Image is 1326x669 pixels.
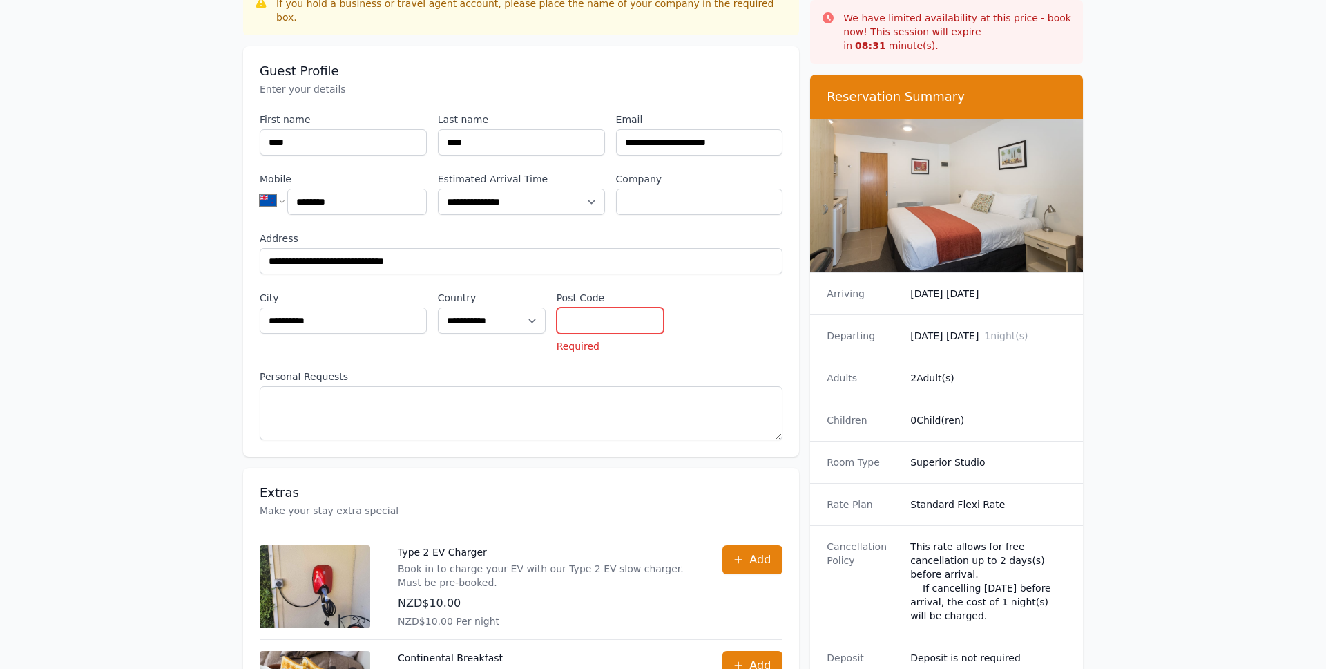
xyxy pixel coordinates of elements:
[827,540,899,623] dt: Cancellation Policy
[984,330,1028,341] span: 1 night(s)
[260,172,427,186] label: Mobile
[910,540,1066,623] div: This rate allows for free cancellation up to 2 days(s) before arrival. If cancelling [DATE] befor...
[260,113,427,126] label: First name
[910,651,1066,665] dd: Deposit is not required
[749,552,771,568] span: Add
[438,172,605,186] label: Estimated Arrival Time
[827,287,899,301] dt: Arriving
[910,329,1066,343] dd: [DATE] [DATE]
[827,413,899,427] dt: Children
[827,455,899,469] dt: Room Type
[398,614,695,628] p: NZD$10.00 Per night
[855,40,886,51] strong: 08 : 31
[260,504,782,518] p: Make your stay extra special
[260,545,370,628] img: Type 2 EV Charger
[827,88,1066,105] h3: Reservation Summary
[260,82,782,96] p: Enter your details
[827,329,899,343] dt: Departing
[722,545,782,574] button: Add
[260,232,782,245] label: Address
[910,413,1066,427] dd: 0 Child(ren)
[843,11,1072,53] p: We have limited availability at this price - book now! This session will expire in minute(s).
[910,498,1066,511] dd: Standard Flexi Rate
[910,287,1066,301] dd: [DATE] [DATE]
[398,545,695,559] p: Type 2 EV Charger
[260,63,782,79] h3: Guest Profile
[910,455,1066,469] dd: Superior Studio
[616,172,783,186] label: Company
[438,291,546,305] label: Country
[827,498,899,511] dt: Rate Plan
[557,339,664,353] p: Required
[260,291,427,305] label: City
[398,651,656,665] p: Continental Breakfast
[810,119,1083,272] img: Superior Studio
[398,595,695,612] p: NZD$10.00
[557,291,664,305] label: Post Code
[260,370,782,384] label: Personal Requests
[827,651,899,665] dt: Deposit
[616,113,783,126] label: Email
[398,562,695,590] p: Book in to charge your EV with our Type 2 EV slow charger. Must be pre-booked.
[438,113,605,126] label: Last name
[260,484,782,501] h3: Extras
[827,371,899,385] dt: Adults
[910,371,1066,385] dd: 2 Adult(s)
